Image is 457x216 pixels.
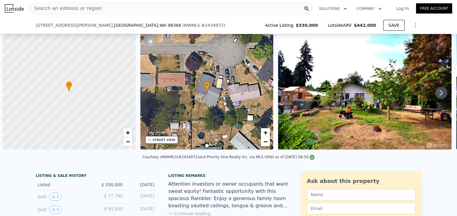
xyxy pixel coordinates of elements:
[201,23,224,28] span: # 2434972
[126,138,130,145] span: −
[264,129,268,136] span: +
[49,193,62,201] button: View historical data
[328,22,354,28] span: Lotside ARV
[389,5,416,11] a: Log In
[153,138,175,142] div: STREET VIEW
[265,22,296,28] span: Active Listing
[158,23,181,28] span: , WA 98366
[101,182,123,187] span: $ 330,000
[36,22,113,28] span: [STREET_ADDRESS][PERSON_NAME]
[66,82,72,88] span: •
[126,129,130,136] span: +
[49,206,62,214] button: View historical data
[182,22,225,28] div: ( )
[168,181,289,209] div: Attention investors or owner occupants that want sweat equity! Fantastic opportunity with this sp...
[66,81,72,92] div: •
[261,137,270,146] a: Zoom out
[123,137,132,146] a: Zoom out
[314,3,352,14] button: Solutions
[383,20,404,31] button: SAVE
[278,34,452,150] img: Sale: 169744672 Parcel: 102101906
[307,177,415,185] div: Ask about this property
[296,22,318,28] span: $330,000
[128,206,155,214] div: [DATE]
[416,3,452,14] a: Free Account
[38,182,91,188] div: Listed
[128,193,155,201] div: [DATE]
[261,128,270,137] a: Zoom in
[264,138,268,145] span: −
[168,173,289,178] div: Listing remarks
[113,22,181,28] span: , [GEOGRAPHIC_DATA]
[204,82,210,88] span: •
[123,128,132,137] a: Zoom in
[29,5,102,12] span: Search an address or region
[36,173,156,179] div: LISTING & SALE HISTORY
[104,193,123,198] span: $ 77,780
[128,182,155,188] div: [DATE]
[38,206,91,214] div: Sold
[204,81,210,92] div: •
[5,4,24,13] img: Lotside
[184,23,200,28] span: NWMLS
[104,206,123,211] span: $ 95,950
[409,19,421,31] button: Show Options
[310,155,315,160] img: NWMLS Logo
[307,189,415,200] input: Name
[354,23,376,28] span: $442,000
[142,155,315,159] div: Courtesy of NWMLS (#2434972) and Priority One Realty Inc. via MLS GRID as of [DATE] 08:50
[38,193,91,201] div: Sold
[352,3,387,14] button: Company
[307,203,415,214] input: Email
